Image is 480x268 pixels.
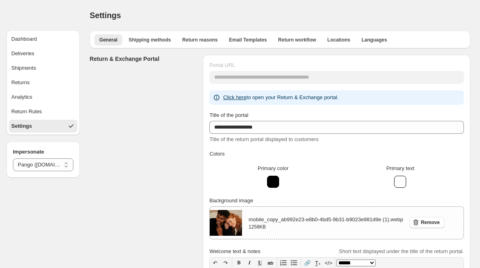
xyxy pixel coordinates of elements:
button: Analytics [9,91,77,104]
s: ab [267,260,273,266]
button: Dashboard [9,33,77,46]
button: Numbered list [278,258,289,268]
button: T̲ₓ [313,258,323,268]
span: Locations [328,37,351,43]
button: ↶ [210,258,220,268]
div: Deliveries [11,50,34,58]
div: Shipments [11,64,36,72]
div: Dashboard [11,35,37,43]
span: 𝐔 [258,260,262,266]
a: Click here [223,94,246,100]
button: 𝑰 [244,258,255,268]
span: Portal URL [209,62,235,68]
span: Title of the portal [209,112,248,118]
button: Returns [9,76,77,89]
button: Deliveries [9,47,77,60]
button: Return Rules [9,105,77,118]
span: Primary text [386,165,414,171]
button: 𝐁 [234,258,244,268]
div: Settings [11,122,32,130]
button: 𝐔 [255,258,265,268]
div: Return Rules [11,108,42,116]
button: Shipments [9,62,77,75]
h3: Return & Exchange Portal [90,55,196,63]
span: Return workflow [278,37,316,43]
div: Returns [11,79,30,87]
span: Email Templates [229,37,267,43]
button: Settings [9,120,77,133]
button: ↷ [220,258,231,268]
span: Shipping methods [129,37,171,43]
span: Settings [90,11,121,20]
button: ab [265,258,275,268]
span: Return reasons [182,37,218,43]
span: to open your Return & Exchange portal. [223,94,338,100]
span: Title of the return portal displayed to customers [209,136,318,142]
h4: Impersonate [13,148,73,156]
button: Remove [409,217,445,228]
div: mobile_copy_ab992e23-e8b0-4bd5-9b31-b9023e981d9e (1).webp [248,216,403,230]
span: Background image [209,197,253,204]
button: 🔗 [302,258,313,268]
button: </> [323,258,334,268]
span: Primary color [258,165,289,171]
p: 1258 KB [248,224,403,230]
span: Welcome text & notes [209,248,260,254]
button: Bullet list [289,258,299,268]
span: Remove [421,219,440,226]
span: Short text displayed under the title of the return portal. [339,248,464,254]
div: Analytics [11,93,32,101]
span: Colors [209,151,225,157]
span: General [99,37,117,43]
span: Languages [361,37,387,43]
